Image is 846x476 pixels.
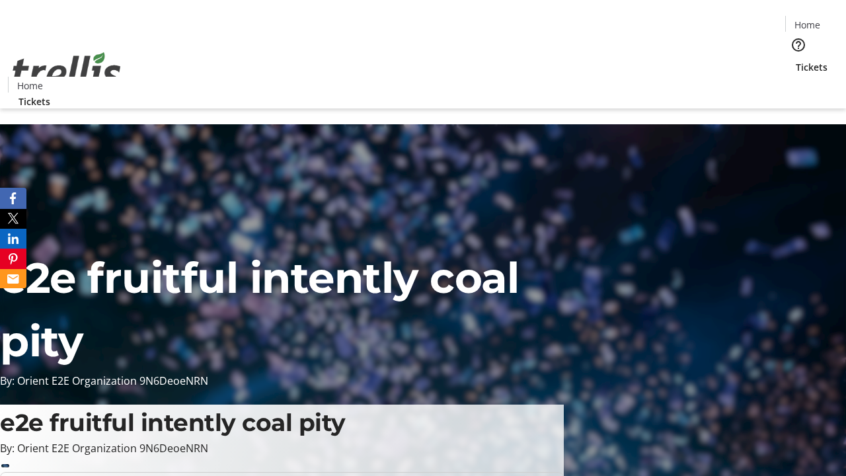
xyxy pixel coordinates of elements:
[786,18,828,32] a: Home
[8,95,61,108] a: Tickets
[17,79,43,93] span: Home
[785,60,838,74] a: Tickets
[9,79,51,93] a: Home
[796,60,827,74] span: Tickets
[8,38,126,104] img: Orient E2E Organization 9N6DeoeNRN's Logo
[794,18,820,32] span: Home
[19,95,50,108] span: Tickets
[785,32,812,58] button: Help
[785,74,812,100] button: Cart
